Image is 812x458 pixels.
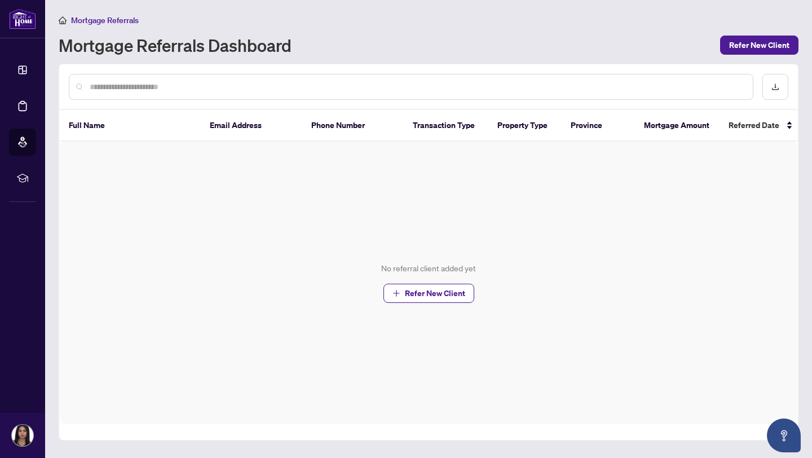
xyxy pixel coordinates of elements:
span: Referred Date [729,119,779,131]
span: home [59,16,67,24]
th: Phone Number [302,110,404,142]
th: Full Name [60,110,201,142]
img: logo [9,8,36,29]
button: download [762,74,788,100]
span: plus [392,289,400,297]
th: Transaction Type [404,110,488,142]
th: Email Address [201,110,302,142]
span: Refer New Client [405,284,465,302]
th: Mortgage Amount [635,110,720,142]
th: Property Type [488,110,562,142]
span: download [771,83,779,91]
button: Open asap [767,419,801,452]
th: Referred Date [720,110,804,142]
button: Refer New Client [383,284,474,303]
th: Province [562,110,635,142]
span: Refer New Client [729,36,789,54]
h1: Mortgage Referrals Dashboard [59,36,292,54]
span: Mortgage Referrals [71,15,139,25]
img: Profile Icon [12,425,33,446]
div: No referral client added yet [381,262,476,275]
button: Refer New Client [720,36,798,55]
